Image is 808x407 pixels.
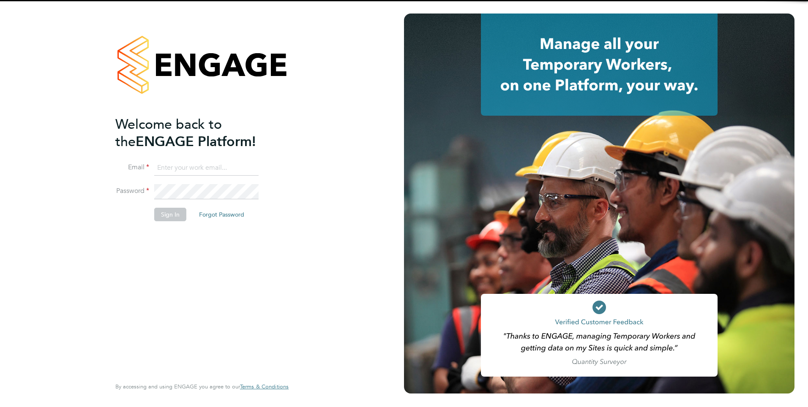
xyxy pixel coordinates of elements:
[115,116,280,150] h2: ENGAGE Platform!
[192,208,251,221] button: Forgot Password
[115,163,149,172] label: Email
[115,116,222,150] span: Welcome back to the
[154,160,259,176] input: Enter your work email...
[115,187,149,195] label: Password
[240,383,289,390] a: Terms & Conditions
[154,208,186,221] button: Sign In
[240,383,289,390] span: Terms & Conditions
[115,383,289,390] span: By accessing and using ENGAGE you agree to our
